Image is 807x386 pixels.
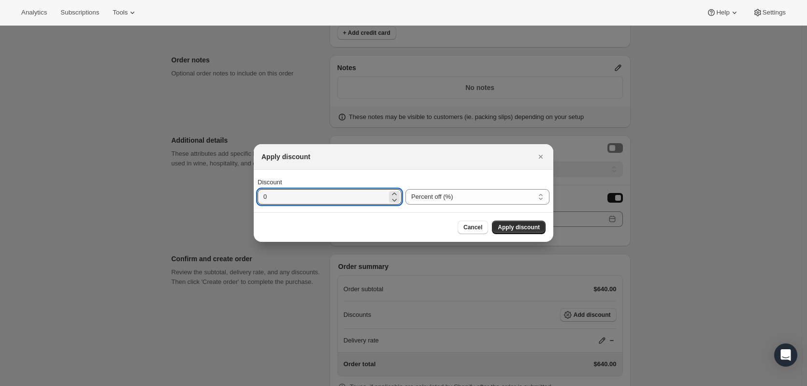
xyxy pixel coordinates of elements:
[498,223,540,231] span: Apply discount
[774,343,797,367] div: Open Intercom Messenger
[15,6,53,19] button: Analytics
[716,9,729,16] span: Help
[747,6,792,19] button: Settings
[534,150,548,163] button: Close
[60,9,99,16] span: Subscriptions
[763,9,786,16] span: Settings
[261,152,310,162] h2: Apply discount
[107,6,143,19] button: Tools
[113,9,128,16] span: Tools
[701,6,745,19] button: Help
[258,178,282,186] span: Discount
[463,223,482,231] span: Cancel
[55,6,105,19] button: Subscriptions
[458,221,488,234] button: Cancel
[21,9,47,16] span: Analytics
[492,221,546,234] button: Apply discount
